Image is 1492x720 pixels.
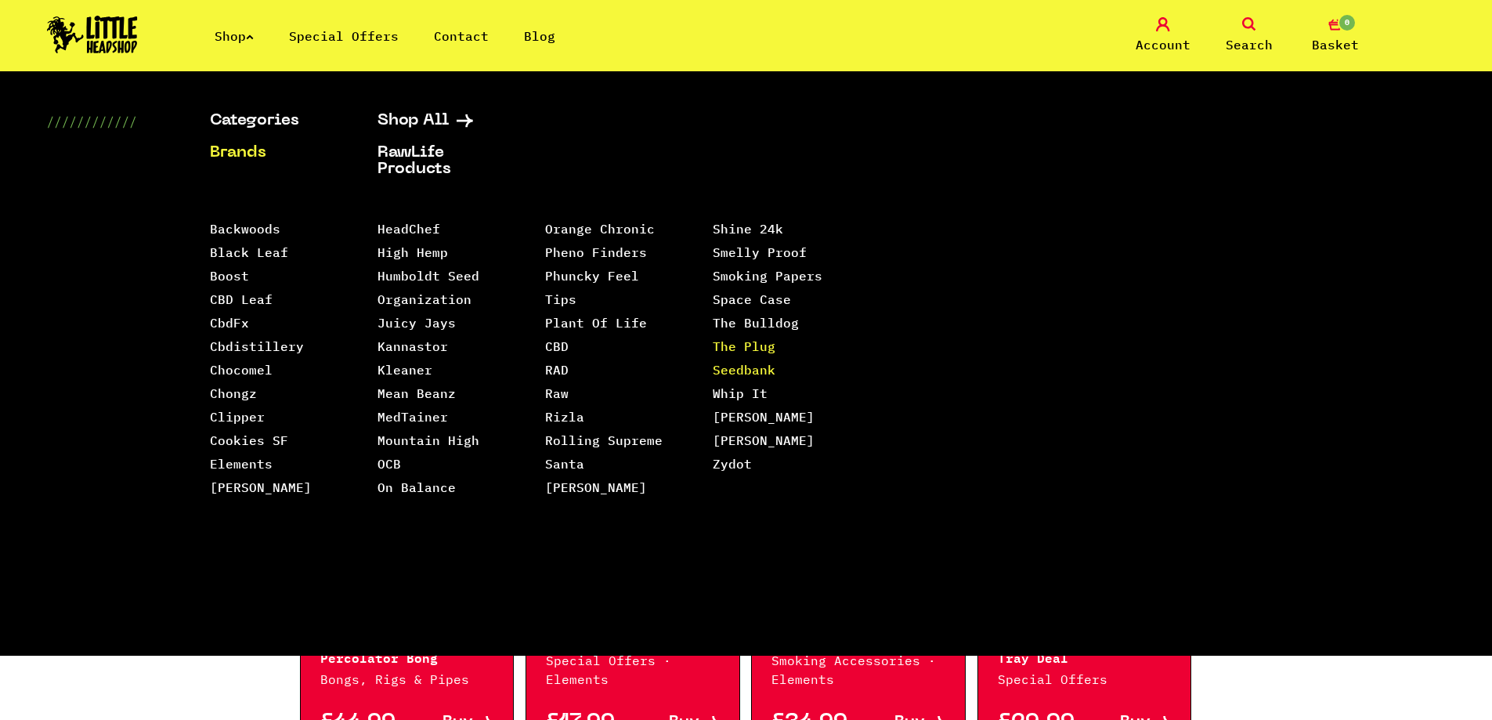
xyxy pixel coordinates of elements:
span: Basket [1312,35,1359,54]
a: Santa [PERSON_NAME] [545,456,647,495]
a: 0 Basket [1296,17,1375,54]
a: HeadChef [378,221,440,237]
a: Blog [524,28,555,44]
a: Brands [210,145,338,161]
a: Zydot [713,456,752,472]
a: Shop All [378,113,506,129]
a: Whip It [713,385,768,401]
a: Kannastor [378,338,448,354]
span: Account [1136,35,1190,54]
a: Shine 24k [713,221,783,237]
a: [PERSON_NAME] [PERSON_NAME] [713,409,815,448]
a: Plant Of Life CBD [545,315,647,354]
a: Mountain High [378,432,479,448]
a: Humboldt Seed Organization [378,268,479,307]
a: CBD Leaf [210,291,273,307]
a: Pheno Finders [545,244,647,260]
a: Elements [210,456,273,472]
a: Search [1210,17,1288,54]
a: Phuncky Feel Tips [545,268,639,307]
a: RAD [545,362,569,378]
a: Orange Chronic [545,221,655,237]
a: High Hemp [378,244,448,260]
a: Raw [545,385,569,401]
a: Cbdistillery [210,338,304,354]
a: Categories [210,113,338,129]
a: OCB [378,456,401,472]
a: Clipper [210,409,265,425]
a: RawLife Products [378,145,506,178]
a: Contact [434,28,489,44]
a: Juicy Jays [378,315,456,331]
a: Shop [215,28,254,44]
a: Black Leaf [210,244,288,260]
a: Kleaner [378,362,432,378]
span: Search [1226,35,1273,54]
p: Smoking Accessories · Elements [771,651,945,689]
a: CbdFx [210,315,249,331]
a: Space Case [713,291,791,307]
a: Smelly Proof [713,244,807,260]
a: Rolling Supreme [545,432,663,448]
a: Boost [210,268,249,284]
span: 0 [1338,13,1357,32]
a: Chocomel [210,362,273,378]
a: The Plug Seedbank [713,338,775,378]
a: Mean Beanz [378,385,456,401]
a: Chongz [210,385,257,401]
img: Little Head Shop Logo [47,16,138,53]
a: Cookies SF [210,432,288,448]
a: MedTainer [378,409,448,425]
a: Smoking Papers [713,268,822,284]
p: Special Offers · Elements [546,651,720,689]
a: Special Offers [289,28,399,44]
a: On Balance [378,479,456,495]
p: Special Offers [998,670,1172,689]
a: [PERSON_NAME] [210,479,312,495]
p: Bongs, Rigs & Pipes [320,670,494,689]
a: The Bulldog [713,315,799,331]
a: Backwoods [210,221,280,237]
a: Rizla [545,409,584,425]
